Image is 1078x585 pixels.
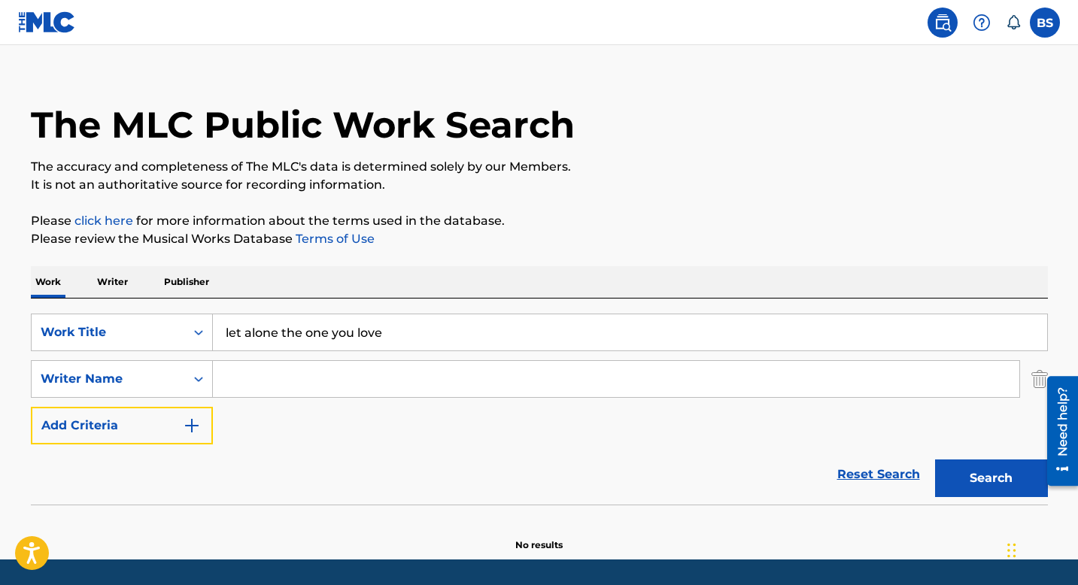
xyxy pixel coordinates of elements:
a: Public Search [928,8,958,38]
h1: The MLC Public Work Search [31,102,575,147]
div: User Menu [1030,8,1060,38]
img: MLC Logo [18,11,76,33]
img: Delete Criterion [1031,360,1048,398]
p: Publisher [159,266,214,298]
a: Terms of Use [293,232,375,246]
p: The accuracy and completeness of The MLC's data is determined solely by our Members. [31,158,1048,176]
p: No results [515,520,563,552]
div: Help [967,8,997,38]
p: It is not an authoritative source for recording information. [31,176,1048,194]
img: search [934,14,952,32]
div: Drag [1007,528,1016,573]
a: click here [74,214,133,228]
button: Search [935,459,1048,497]
div: Work Title [41,323,176,341]
form: Search Form [31,314,1048,505]
img: 9d2ae6d4665cec9f34b9.svg [183,417,201,435]
p: Please for more information about the terms used in the database. [31,212,1048,230]
button: Add Criteria [31,407,213,444]
p: Please review the Musical Works Database [31,230,1048,248]
img: help [973,14,991,32]
iframe: Chat Widget [1003,513,1078,585]
iframe: Resource Center [1036,371,1078,492]
div: Writer Name [41,370,176,388]
div: Notifications [1006,15,1021,30]
p: Work [31,266,65,298]
a: Reset Search [830,458,928,491]
p: Writer [93,266,132,298]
